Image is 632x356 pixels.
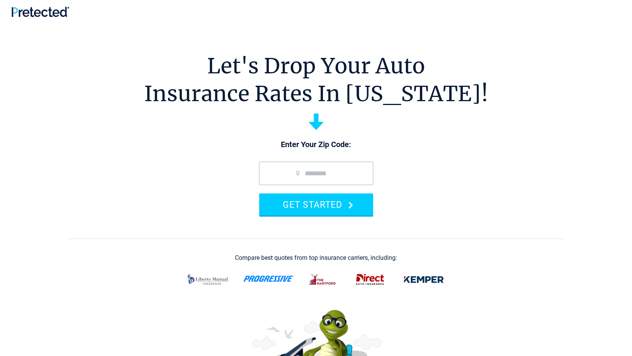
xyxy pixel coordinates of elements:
input: zip code [259,162,373,185]
img: liberty [183,270,234,290]
img: kemper [398,270,449,290]
img: thehartford [304,270,342,290]
div: Compare best quotes from top insurance carriers, including: [235,254,397,261]
img: Pretected Logo [12,7,69,17]
button: GET STARTED [259,193,373,215]
h1: Let's Drop Your Auto Insurance Rates In [US_STATE]! [144,52,488,108]
p: Enter Your Zip Code: [251,139,381,150]
img: progressive [243,276,295,282]
img: direct [351,270,389,290]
